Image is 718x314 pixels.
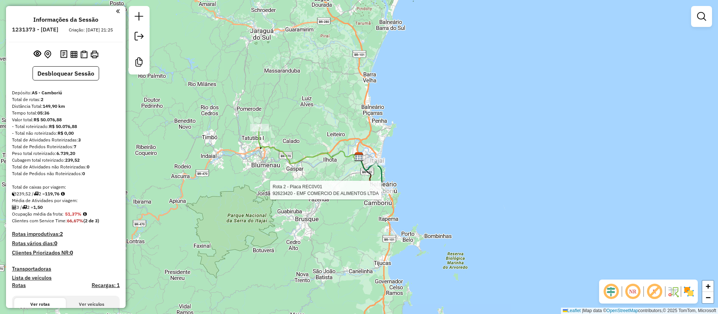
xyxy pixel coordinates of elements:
[65,211,82,217] strong: 51,37%
[78,137,81,143] strong: 3
[12,150,120,157] div: Peso total roteirizado:
[43,49,53,60] button: Centralizar mapa no depósito ou ponto de apoio
[624,283,642,301] span: Ocultar NR
[12,218,67,223] span: Clientes com Service Time:
[12,143,120,150] div: Total de Pedidos Roteirizados:
[667,286,679,298] img: Fluxo de ruas
[83,218,99,223] strong: (2 de 3)
[79,49,89,60] button: Visualizar Romaneio
[12,240,120,247] h4: Rotas vários dias:
[12,26,58,33] h6: 1231373 - [DATE]
[67,218,83,223] strong: 66,67%
[83,212,87,216] em: Média calculada utilizando a maior ocupação (%Peso ou %Cubagem) de cada rota da sessão. Rotas cro...
[602,283,620,301] span: Ocultar deslocamento
[12,231,120,237] h4: Rotas improdutivas:
[645,283,663,301] span: Exibir rótulo
[12,205,16,210] i: Total de Atividades
[12,123,120,130] div: - Total roteirizado:
[60,231,63,237] strong: 2
[49,124,77,129] strong: R$ 50.076,88
[12,89,120,96] div: Depósito:
[683,286,695,298] img: Exibir/Ocultar setores
[45,191,59,196] strong: 119,76
[34,192,39,196] i: Total de rotas
[12,204,120,211] div: 3 / 2 =
[82,171,85,176] strong: 0
[12,137,120,143] div: Total de Atividades Roteirizadas:
[33,204,43,210] strong: 1,50
[87,164,89,170] strong: 0
[41,97,43,102] strong: 2
[12,192,16,196] i: Cubagem total roteirizado
[33,66,99,80] button: Desbloquear Sessão
[66,27,116,33] div: Criação: [DATE] 21:25
[12,96,120,103] div: Total de rotas:
[12,157,120,164] div: Cubagem total roteirizado:
[582,308,583,313] span: |
[58,130,74,136] strong: R$ 0,00
[74,144,76,149] strong: 7
[563,308,581,313] a: Leaflet
[12,282,26,289] a: Rotas
[706,281,711,291] span: +
[32,90,62,95] strong: AS - Camboriú
[56,150,75,156] strong: 6.739,20
[706,293,711,302] span: −
[37,110,49,116] strong: 05:36
[33,16,98,23] h4: Informações da Sessão
[12,170,120,177] div: Total de Pedidos não Roteirizados:
[12,211,64,217] span: Ocupação média da frota:
[12,197,120,204] div: Média de Atividades por viagem:
[12,275,120,281] h4: Lista de veículos
[59,49,69,60] button: Logs desbloquear sessão
[132,9,147,26] a: Nova sessão e pesquisa
[561,308,718,314] div: Map data © contributors,© 2025 TomTom, Microsoft
[12,184,120,190] div: Total de caixas por viagem:
[32,48,43,60] button: Exibir sessão original
[702,292,714,303] a: Zoom out
[14,298,66,311] button: Ver rotas
[66,298,117,311] button: Ver veículos
[12,164,120,170] div: Total de Atividades não Roteirizadas:
[354,152,364,162] img: AS - Camboriú
[43,103,65,109] strong: 149,90 km
[132,55,147,71] a: Criar modelo
[607,308,638,313] a: OpenStreetMap
[694,9,709,24] a: Exibir filtros
[702,281,714,292] a: Zoom in
[116,7,120,15] a: Clique aqui para minimizar o painel
[22,205,27,210] i: Total de rotas
[12,250,120,256] h4: Clientes Priorizados NR:
[12,130,120,137] div: - Total não roteirizado:
[92,282,120,289] h4: Recargas: 1
[54,240,57,247] strong: 0
[12,103,120,110] div: Distância Total:
[34,117,62,122] strong: R$ 50.076,88
[61,192,65,196] i: Meta Caixas/viagem: 1,00 Diferença: 118,76
[12,190,120,197] div: 239,52 / 2 =
[12,116,120,123] div: Valor total:
[70,249,73,256] strong: 0
[89,49,100,60] button: Imprimir Rotas
[12,110,120,116] div: Tempo total:
[69,49,79,59] button: Visualizar relatório de Roteirização
[65,157,80,163] strong: 239,52
[132,29,147,46] a: Exportar sessão
[12,266,120,272] h4: Transportadoras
